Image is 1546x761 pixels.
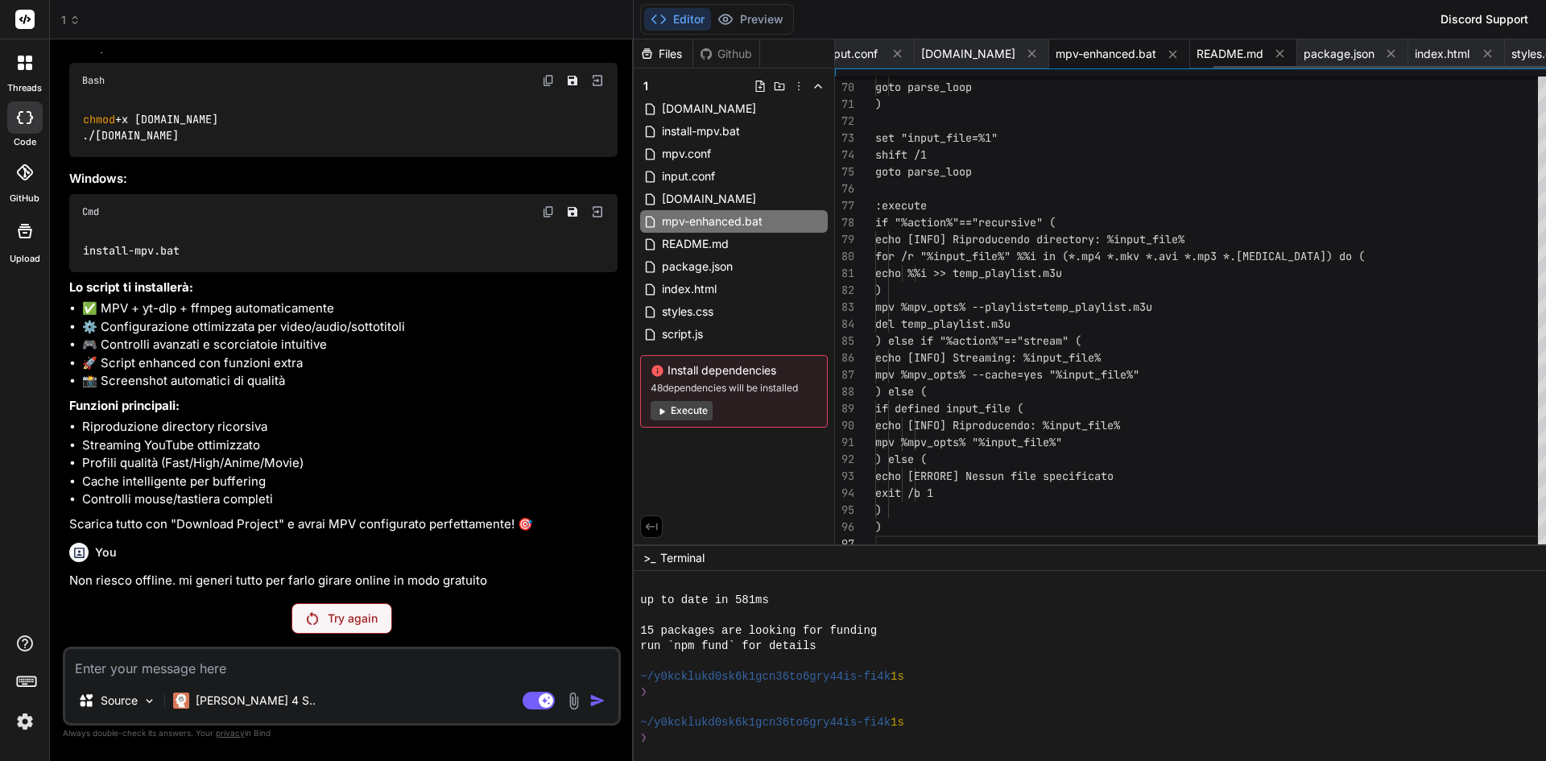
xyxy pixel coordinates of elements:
span: mpv-enhanced.bat [660,212,764,231]
span: ❯ [640,730,648,746]
div: 81 [835,265,854,282]
div: 95 [835,502,854,519]
div: 72 [835,113,854,130]
h6: You [95,544,117,560]
div: 77 [835,197,854,214]
div: Github [693,46,759,62]
span: ~/y0kcklukd0sk6k1gcn36to6gry44is-fi4k [640,669,891,684]
span: input.conf [660,167,717,186]
span: README.md [1197,46,1263,62]
div: 82 [835,282,854,299]
li: 🚀 Script enhanced con funzioni extra [82,354,618,373]
span: package.json [660,257,734,276]
button: Execute [651,401,713,420]
div: Discord Support [1431,6,1538,32]
span: echo [INFO] Riproducendo: %input_file% [875,418,1120,432]
div: 75 [835,163,854,180]
img: settings [11,708,39,735]
span: >_ [643,550,655,566]
span: mpv %mpv_opts% --cache=yes "%input_file%" [875,367,1139,382]
li: 🎮 Controlli avanzati e scorciatoie intuitive [82,336,618,354]
code: install-mpv.bat [82,242,181,259]
span: Install dependencies [651,362,817,378]
span: privacy [216,728,245,738]
li: Streaming YouTube ottimizzato [82,436,618,455]
span: input.conf [825,46,878,62]
label: Upload [10,252,40,266]
img: Claude 4 Sonnet [173,693,189,709]
img: Open in Browser [590,205,605,219]
div: 84 [835,316,854,333]
div: 80 [835,248,854,265]
p: [PERSON_NAME] 4 S.. [196,693,316,709]
span: shift /1 [875,147,927,162]
img: icon [589,693,606,709]
span: Terminal [660,550,705,566]
span: ) [875,283,882,297]
li: Cache intelligente per buffering [82,473,618,491]
div: 73 [835,130,854,147]
label: GitHub [10,192,39,205]
div: 88 [835,383,854,400]
code: +x [DOMAIN_NAME] ./[DOMAIN_NAME] [82,111,218,144]
button: Editor [644,8,711,31]
div: 86 [835,349,854,366]
p: Non riesco offline. mi generi tutto per farlo girare online in modo gratuito [69,572,618,590]
span: echo %%i >> temp_playlist.m3u [875,266,1062,280]
span: mpv.conf [660,144,713,163]
span: echo [INFO] Riproducendo directory: %input_fil [875,232,1172,246]
span: goto parse_loop [875,80,972,94]
span: exit /b 1 [875,486,933,500]
div: 96 [835,519,854,536]
span: set "input_file=%1" [875,130,998,145]
div: 91 [835,434,854,451]
span: if defined input_file ( [875,401,1023,416]
div: 92 [835,451,854,468]
strong: Lo script ti installerà: [69,279,193,295]
div: 76 [835,180,854,197]
span: 1 [61,12,81,28]
div: Files [634,46,692,62]
span: ) else ( [875,384,927,399]
div: 78 [835,214,854,231]
span: run `npm fund` for details [640,639,816,654]
span: ~/y0kcklukd0sk6k1gcn36to6gry44is-fi4k [640,715,891,730]
li: 📸 Screenshot automatici di qualità [82,372,618,391]
img: attachment [564,692,583,710]
li: Riproduzione directory ricorsiva [82,418,618,436]
button: Save file [561,69,584,92]
div: 97 [835,536,854,552]
div: 93 [835,468,854,485]
label: code [14,135,36,149]
button: Preview [711,8,790,31]
span: ) else if "%action%"=="stream" ( [875,333,1081,348]
span: ) [875,519,882,534]
div: 83 [835,299,854,316]
span: i *.mp3 *.[MEDICAL_DATA]) do ( [1172,249,1365,263]
span: ) [875,97,882,111]
div: 89 [835,400,854,417]
img: copy [542,74,555,87]
span: chmod [83,112,115,126]
span: ❯ [640,684,648,700]
div: 79 [835,231,854,248]
span: [DOMAIN_NAME] [660,189,758,209]
strong: Funzioni principali: [69,398,180,413]
div: 87 [835,366,854,383]
li: ✅ MPV + yt-dlp + ffmpeg automaticamente [82,300,618,318]
li: Controlli mouse/tastiera completi [82,490,618,509]
span: up to date in 581ms [640,593,769,608]
span: for /r "%input_file%" %%i in (*.mp4 *.mkv *.av [875,249,1172,263]
label: threads [7,81,42,95]
img: copy [542,205,555,218]
span: 1s [891,669,904,684]
span: echo [ERRORE] Nessun file specificato [875,469,1114,483]
span: index.html [1415,46,1470,62]
span: [DOMAIN_NAME] [921,46,1015,62]
span: ) [875,503,882,517]
div: 94 [835,485,854,502]
img: Retry [307,612,318,625]
p: Scarica tutto con "Download Project" e avrai MPV configurato perfettamente! 🎯 [69,515,618,534]
button: Save file [561,201,584,223]
img: Open in Browser [590,73,605,88]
